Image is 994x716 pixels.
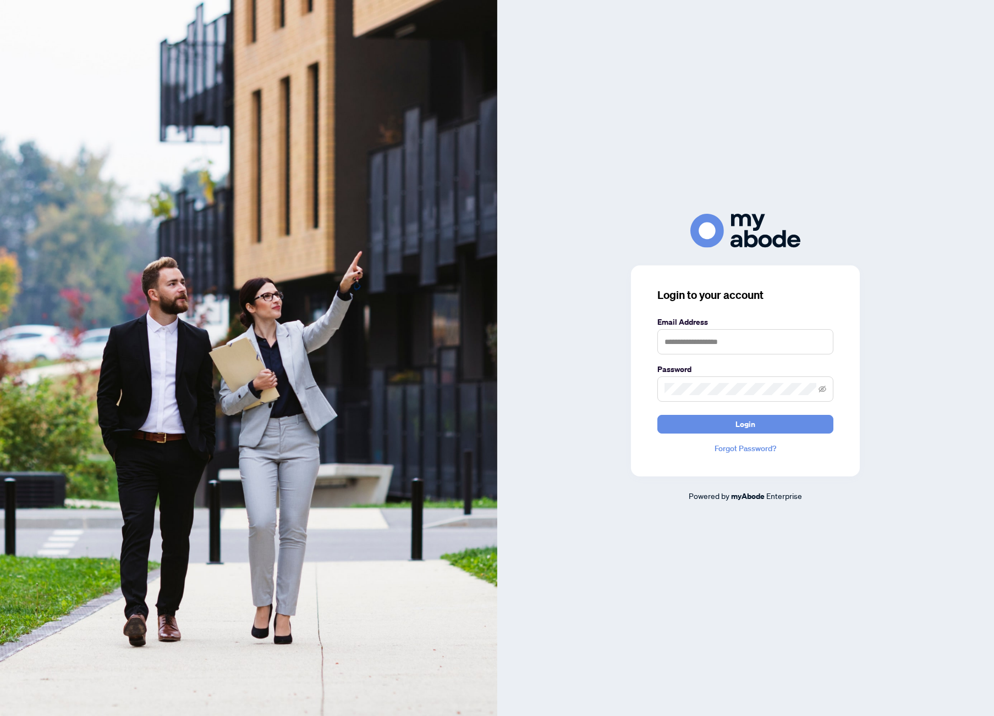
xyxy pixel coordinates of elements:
[657,316,833,328] label: Email Address
[689,491,729,501] span: Powered by
[657,415,833,434] button: Login
[819,385,826,393] span: eye-invisible
[766,491,802,501] span: Enterprise
[735,415,755,433] span: Login
[731,490,765,502] a: myAbode
[657,287,833,303] h3: Login to your account
[657,442,833,454] a: Forgot Password?
[657,363,833,375] label: Password
[690,214,800,247] img: ma-logo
